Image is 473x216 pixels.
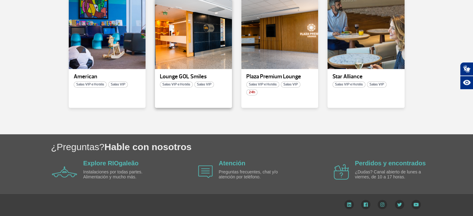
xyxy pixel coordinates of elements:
p: Star Alliance [332,74,400,80]
div: Plugin de acessibilidade da Hand Talk. [460,62,473,90]
button: Abrir recursos assistivos. [460,76,473,90]
span: Hable con nosotros [104,142,192,152]
p: Lounge GOL Smiles [160,74,227,80]
img: airplane icon [334,164,349,180]
span: Salas VIP [367,81,387,88]
p: American [74,74,141,80]
p: Preguntas frecuentes, chat y/o atención por teléfono. [219,170,290,179]
img: Instagram [378,200,387,209]
h1: ¿Preguntas? [51,140,473,153]
span: Salas VIP e Hotéis [74,81,107,88]
span: 24h [246,89,257,95]
img: LinkedIn [344,200,354,209]
span: Salas VIP e Hotéis [332,81,365,88]
p: Plaza Premium Lounge [246,74,313,80]
button: Abrir tradutor de língua de sinais. [460,62,473,76]
a: Explore RIOgaleão [83,160,139,167]
img: Twitter [395,200,404,209]
span: Salas VIP [108,81,128,88]
img: YouTube [411,200,421,209]
img: Facebook [361,200,370,209]
span: Salas VIP e Hotéis [160,81,193,88]
img: airplane icon [198,165,213,178]
p: ¿Dudas? Canal abierto de lunes a viernes, de 10 a 17 horas. [355,170,426,179]
a: Perdidos y encontrados [355,160,426,167]
p: Instalaciones por todas partes. Alimentación y mucho más. [83,170,155,179]
a: Atención [219,160,245,167]
img: airplane icon [52,166,77,177]
span: Salas VIP [281,81,300,88]
span: Salas VIP [194,81,214,88]
span: Salas VIP e Hotéis [246,81,279,88]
